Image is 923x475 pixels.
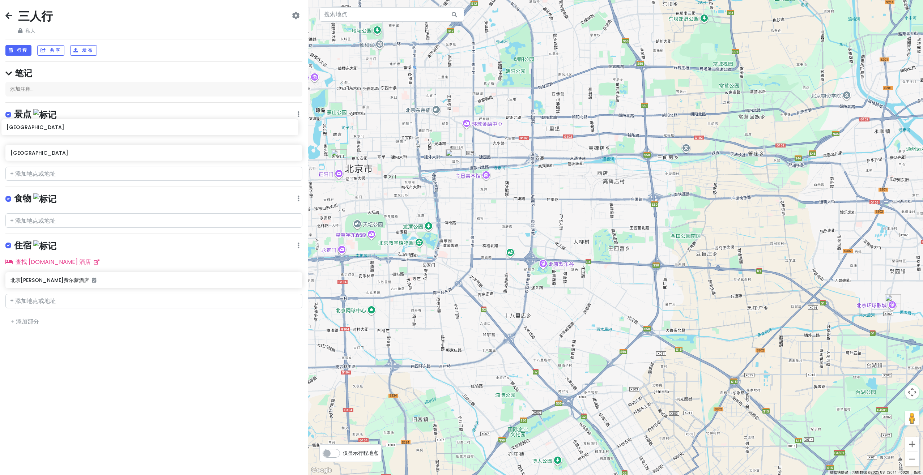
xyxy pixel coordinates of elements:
[16,258,91,266] font: 查找 [DOMAIN_NAME] 酒店
[70,45,97,56] button: 发布
[343,449,378,457] span: 仅显示行程地点
[14,108,31,120] font: 景点
[319,7,464,22] input: 搜索地点
[5,45,31,56] button: 行程
[5,82,302,97] div: 添加注释...
[905,411,919,425] button: 将街景小人拖到地图上以打开街景
[18,9,53,24] h2: 三人行
[15,67,32,79] font: 笔记
[37,45,64,56] button: 共享
[25,27,35,34] font: 私人
[33,240,56,252] img: 标记
[331,149,347,165] div: 天安门广场
[17,47,28,53] font: 行程
[310,466,333,475] img: 谷歌
[11,317,39,326] a: + 添加部分
[310,466,333,475] a: 在 Google 地图中打开此区域（会打开一个新窗口）
[33,109,56,120] img: 标记
[830,470,848,475] button: 键盘快捷键
[446,149,461,165] div: 北京华彬费尔蒙酒店
[914,470,921,474] a: 条款（在新标签页中打开）
[905,437,919,452] button: 放大
[50,47,61,53] font: 共享
[14,239,31,251] font: 住宿
[33,193,56,205] img: 标记
[905,452,919,466] button: 缩小
[14,192,31,204] font: 食物
[82,47,93,53] font: 发布
[5,213,302,228] input: + 添加地点或地址
[5,294,302,308] input: + 添加地点或地址
[885,294,901,310] div: 北京环球影城
[5,167,302,181] input: + 添加地点或地址
[5,258,99,266] a: 查找 [DOMAIN_NAME] 酒店
[852,470,909,474] span: 地图数据 ©2025 GS（2011）6020
[905,385,919,399] button: 地图镜头控件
